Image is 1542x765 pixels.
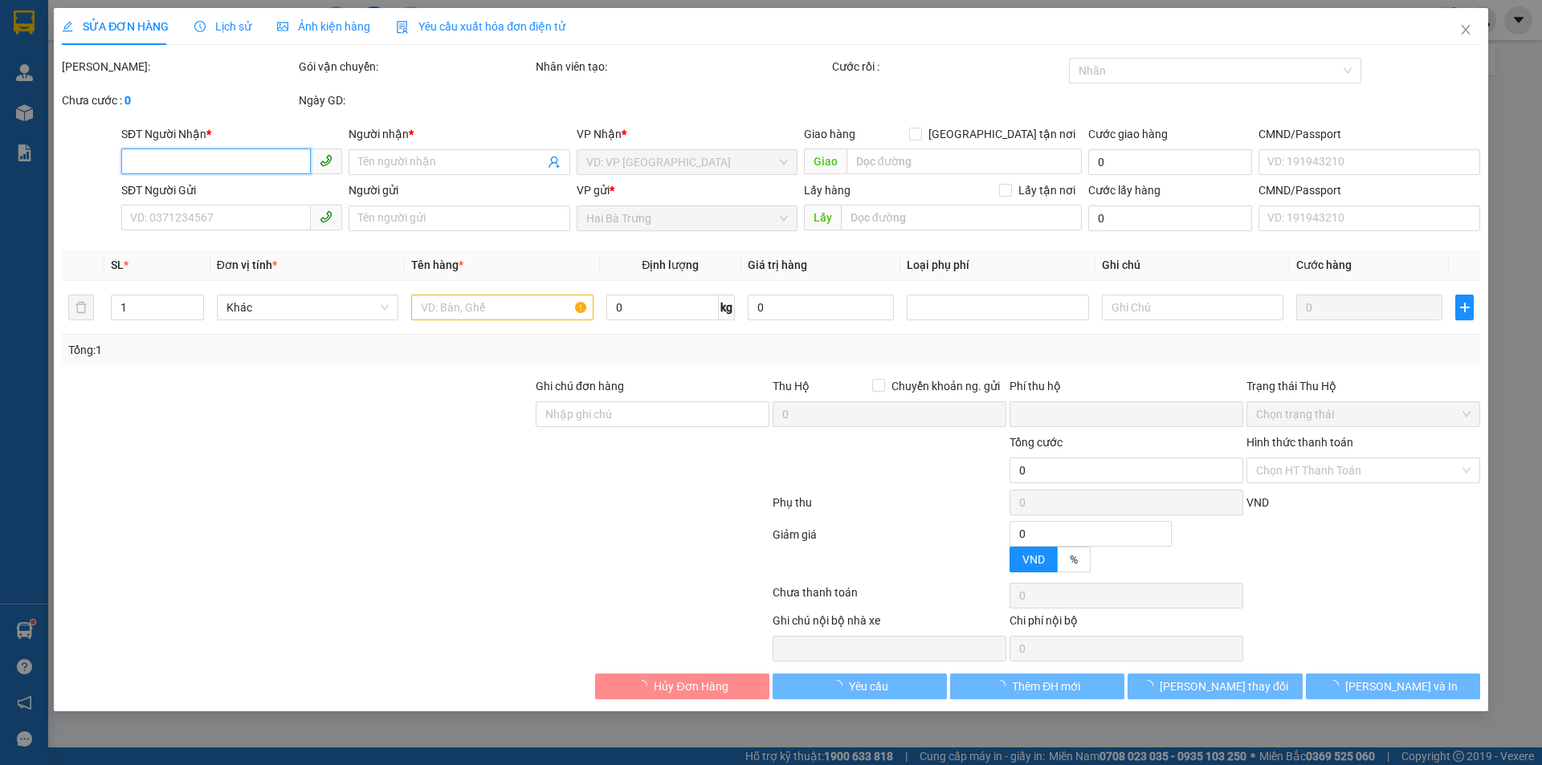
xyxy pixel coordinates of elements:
[1010,436,1063,449] span: Tổng cước
[124,94,131,107] b: 0
[68,295,94,320] button: delete
[536,58,829,75] div: Nhân viên tạo:
[111,258,124,271] span: SL
[1459,23,1472,36] span: close
[1088,184,1161,197] label: Cước lấy hàng
[577,128,622,140] span: VP Nhận
[950,673,1124,699] button: Thêm ĐH mới
[804,184,851,197] span: Lấy hàng
[194,20,251,33] span: Lịch sử
[771,584,1008,612] div: Chưa thanh toán
[62,21,73,32] span: edit
[68,341,595,359] div: Tổng: 1
[1022,553,1045,566] span: VND
[773,612,1006,636] div: Ghi chú nội bộ nhà xe
[885,377,1006,395] span: Chuyển khoản ng. gửi
[595,673,769,699] button: Hủy Đơn Hàng
[62,20,169,33] span: SỬA ĐƠN HÀNG
[1070,553,1078,566] span: %
[349,125,569,143] div: Người nhận
[1296,258,1352,271] span: Cước hàng
[804,149,846,174] span: Giao
[226,295,389,319] span: Khác
[536,401,769,427] input: Ghi chú đơn hàng
[1010,377,1243,401] div: Phí thu hộ
[586,206,788,230] span: Hai Bà Trưng
[654,678,728,695] span: Hủy Đơn Hàng
[411,258,463,271] span: Tên hàng
[748,258,807,271] span: Giá trị hàng
[1455,295,1473,320] button: plus
[536,380,624,393] label: Ghi chú đơn hàng
[62,58,296,75] div: [PERSON_NAME]:
[1160,678,1288,695] span: [PERSON_NAME] thay đổi
[1012,181,1082,199] span: Lấy tận nơi
[1102,295,1283,320] input: Ghi Chú
[1088,205,1252,231] input: Cước lấy hàng
[719,295,735,320] span: kg
[1258,181,1479,199] div: CMND/Passport
[299,92,532,109] div: Ngày GD:
[411,295,593,320] input: VD: Bàn, Ghế
[396,20,565,33] span: Yêu cầu xuất hóa đơn điện tử
[396,21,409,34] img: icon
[62,92,296,109] div: Chưa cước :
[922,125,1082,143] span: [GEOGRAPHIC_DATA] tận nơi
[832,58,1066,75] div: Cước rồi :
[773,380,810,393] span: Thu Hộ
[1246,436,1353,449] label: Hình thức thanh toán
[846,149,1082,174] input: Dọc đường
[299,58,532,75] div: Gói vận chuyển:
[771,526,1008,580] div: Giảm giá
[217,258,277,271] span: Đơn vị tính
[831,680,849,691] span: loading
[1012,678,1080,695] span: Thêm ĐH mới
[1010,612,1243,636] div: Chi phí nội bộ
[349,181,569,199] div: Người gửi
[1246,496,1269,509] span: VND
[577,181,798,199] div: VP gửi
[804,205,841,230] span: Lấy
[121,181,342,199] div: SĐT Người Gửi
[841,205,1082,230] input: Dọc đường
[194,21,206,32] span: clock-circle
[1128,673,1302,699] button: [PERSON_NAME] thay đổi
[1246,377,1480,395] div: Trạng thái Thu Hộ
[900,250,1095,281] th: Loại phụ phí
[636,680,654,691] span: loading
[548,156,561,169] span: user-add
[1443,8,1488,53] button: Close
[1088,149,1252,175] input: Cước giao hàng
[277,20,370,33] span: Ảnh kiện hàng
[771,494,1008,522] div: Phụ thu
[1256,402,1471,426] span: Chọn trạng thái
[994,680,1012,691] span: loading
[1088,128,1168,140] label: Cước giao hàng
[121,125,342,143] div: SĐT Người Nhận
[320,210,332,223] span: phone
[1306,673,1480,699] button: [PERSON_NAME] và In
[1456,301,1472,314] span: plus
[1095,250,1290,281] th: Ghi chú
[1296,295,1442,320] input: 0
[773,673,947,699] button: Yêu cầu
[1258,125,1479,143] div: CMND/Passport
[1345,678,1458,695] span: [PERSON_NAME] và In
[804,128,855,140] span: Giao hàng
[320,154,332,167] span: phone
[277,21,288,32] span: picture
[1328,680,1345,691] span: loading
[849,678,888,695] span: Yêu cầu
[1142,680,1160,691] span: loading
[642,258,699,271] span: Định lượng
